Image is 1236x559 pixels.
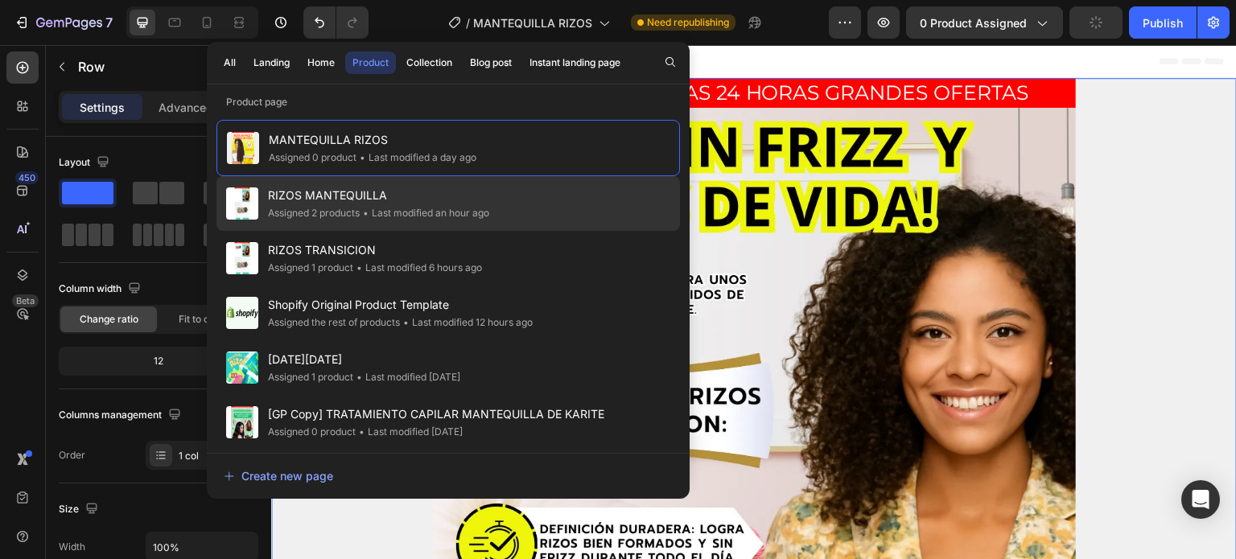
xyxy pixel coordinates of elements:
div: Last modified 6 hours ago [353,260,482,276]
div: Assigned 0 product [269,150,356,166]
p: Product page [207,94,690,110]
div: Order [59,448,85,462]
button: All [216,51,243,74]
div: Width [59,540,85,554]
div: Row [20,42,47,56]
div: Assigned 1 product [268,260,353,276]
div: Columns management [59,405,184,426]
div: Blog post [470,55,512,70]
span: Change ratio [80,312,138,327]
span: Shopify Original Product Template [268,295,533,314]
div: Collection [406,55,452,70]
button: Landing [246,51,297,74]
span: • [360,151,365,163]
div: Assigned 2 products [268,205,360,221]
div: All [224,55,236,70]
div: Last modified an hour ago [360,205,489,221]
div: Size [59,499,101,520]
span: RIZOS TRANSICION [268,240,482,260]
span: • [356,371,362,383]
span: [DATE][DATE] [268,350,460,369]
span: MANTEQUILLA RIZOS [269,130,476,150]
span: • [403,316,409,328]
button: Publish [1129,6,1197,39]
button: Home [300,51,342,74]
button: 7 [6,6,120,39]
div: 450 [15,171,39,184]
span: Need republishing [647,15,729,30]
div: Landing [253,55,290,70]
button: Create new page [223,460,674,492]
iframe: Design area [271,45,1236,559]
button: Collection [399,51,459,74]
div: 12 [62,350,255,372]
div: Layout [59,152,113,174]
span: RIZOS MANTEQUILLA [268,186,489,205]
span: 0 product assigned [920,14,1027,31]
button: Instant landing page [522,51,628,74]
div: Undo/Redo [303,6,369,39]
div: Assigned the rest of products [268,314,400,331]
div: Home [307,55,335,70]
div: Assigned 0 product [268,424,356,440]
div: Product [352,55,389,70]
span: MANTEQUILLA RIZOS [473,14,592,31]
p: Row [78,57,215,76]
span: [GP Copy] TRATAMIENTO CAPILAR MANTEQUILLA DE KARITE [268,405,604,424]
p: Advanced [159,99,213,116]
span: Fit to content [179,312,238,327]
p: Settings [80,99,125,116]
div: Beta [12,294,39,307]
div: 1 col [179,449,254,463]
p: 7 [105,13,113,32]
div: Create new page [224,467,333,484]
div: Column width [59,278,144,300]
span: • [356,261,362,273]
span: / [466,14,470,31]
div: Assigned 1 product [268,369,353,385]
button: Blog post [463,51,519,74]
div: Open Intercom Messenger [1181,480,1220,519]
div: Last modified [DATE] [353,369,460,385]
button: 0 product assigned [906,6,1063,39]
div: Publish [1143,14,1183,31]
span: • [363,207,369,219]
button: Product [345,51,396,74]
div: Instant landing page [529,55,620,70]
div: Last modified 12 hours ago [400,314,533,331]
div: Last modified a day ago [356,150,476,166]
span: • [359,425,365,438]
div: Last modified [DATE] [356,424,463,440]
